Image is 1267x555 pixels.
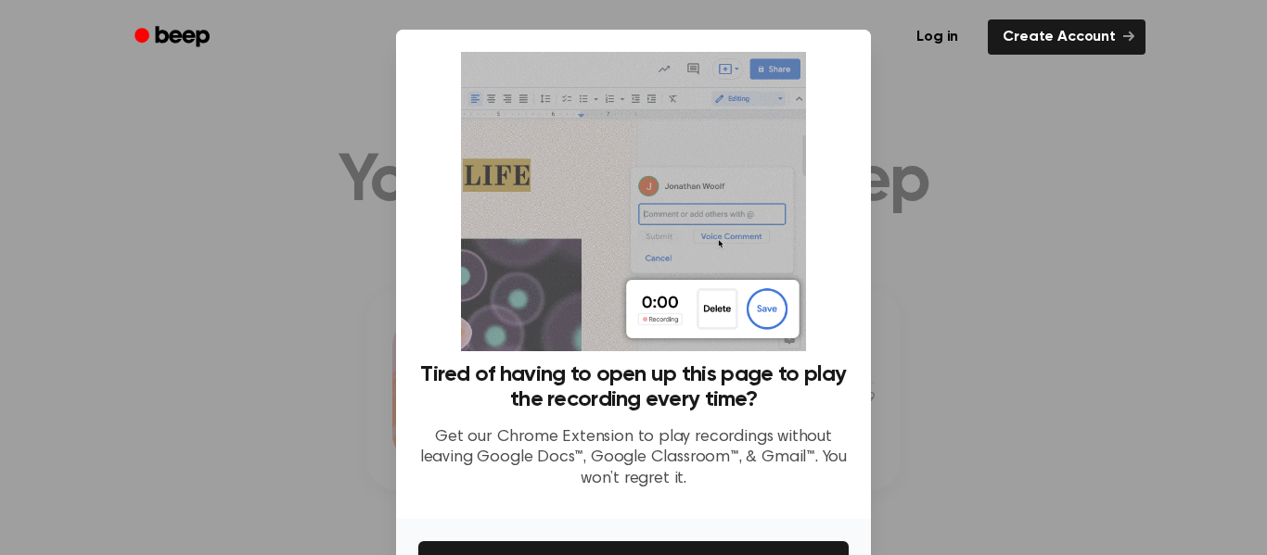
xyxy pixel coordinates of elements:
[898,16,977,58] a: Log in
[122,19,226,56] a: Beep
[988,19,1145,55] a: Create Account
[418,427,849,490] p: Get our Chrome Extension to play recordings without leaving Google Docs™, Google Classroom™, & Gm...
[461,52,805,351] img: Beep extension in action
[418,362,849,412] h3: Tired of having to open up this page to play the recording every time?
